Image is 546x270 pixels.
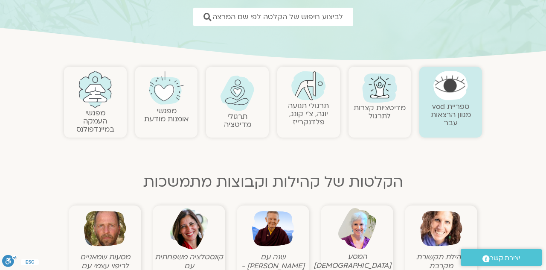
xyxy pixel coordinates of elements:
a: ספריית vodמגוון הרצאות עבר [431,102,471,128]
a: מדיטציות קצרות לתרגול [354,103,406,121]
span: לביצוע חיפוש של הקלטה לפי שם המרצה [212,13,343,21]
a: יצירת קשר [461,249,542,266]
a: תרגולי תנועהיוגה, צ׳י קונג, פלדנקרייז [288,101,329,127]
a: מפגשיאומנות מודעת [144,106,189,124]
a: מפגשיהעמקה במיינדפולנס [76,108,114,134]
h2: הקלטות של קהילות וקבוצות מתמשכות [64,173,482,191]
a: תרגולימדיטציה [224,112,251,129]
span: יצירת קשר [490,252,520,264]
a: לביצוע חיפוש של הקלטה לפי שם המרצה [193,8,353,26]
